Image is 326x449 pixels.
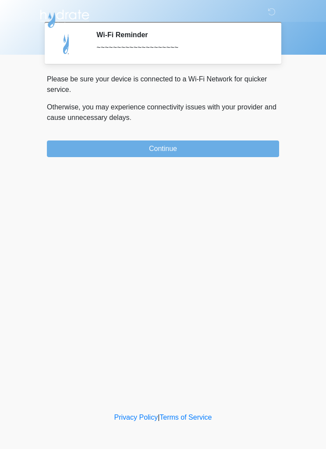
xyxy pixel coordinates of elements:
[130,114,131,121] span: .
[53,31,80,57] img: Agent Avatar
[159,414,212,421] a: Terms of Service
[47,140,279,157] button: Continue
[38,7,91,28] img: Hydrate IV Bar - Scottsdale Logo
[47,74,279,95] p: Please be sure your device is connected to a Wi-Fi Network for quicker service.
[47,102,279,123] p: Otherwise, you may experience connectivity issues with your provider and cause unnecessary delays
[114,414,158,421] a: Privacy Policy
[96,42,266,53] div: ~~~~~~~~~~~~~~~~~~~~
[158,414,159,421] a: |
